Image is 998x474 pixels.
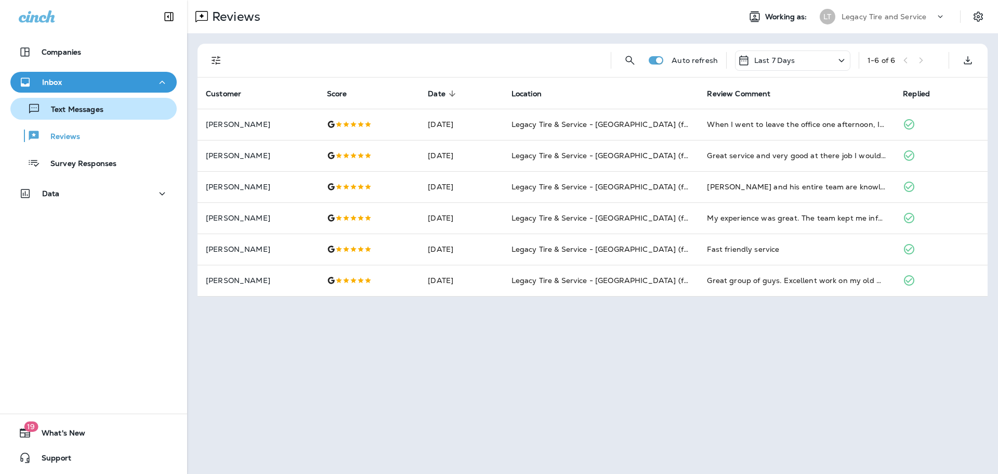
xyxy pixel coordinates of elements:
button: Companies [10,42,177,62]
p: [PERSON_NAME] [206,120,310,129]
span: Customer [206,89,241,98]
button: 19What's New [10,422,177,443]
button: Support [10,447,177,468]
span: Date [428,89,459,98]
span: Legacy Tire & Service - [GEOGRAPHIC_DATA] (formerly Magic City Tire & Service) [511,182,805,191]
span: Support [31,454,71,466]
span: Replied [903,89,943,98]
span: Legacy Tire & Service - [GEOGRAPHIC_DATA] (formerly Magic City Tire & Service) [511,213,805,223]
span: Location [511,89,542,98]
p: Survey Responses [40,159,116,169]
button: Settings [969,7,988,26]
span: Review Comment [707,89,770,98]
span: Customer [206,89,255,98]
button: Reviews [10,125,177,147]
span: Review Comment [707,89,784,98]
div: Great group of guys. Excellent work on my old OBS Chevy. [707,275,886,286]
button: Collapse Sidebar [154,6,183,27]
td: [DATE] [419,234,503,265]
div: Fast friendly service [707,244,886,254]
span: Working as: [765,12,809,21]
td: [DATE] [419,202,503,234]
p: [PERSON_NAME] [206,183,310,191]
span: Score [327,89,347,98]
span: Legacy Tire & Service - [GEOGRAPHIC_DATA] (formerly Magic City Tire & Service) [511,120,805,129]
button: Search Reviews [620,50,640,71]
button: Data [10,183,177,204]
span: Legacy Tire & Service - [GEOGRAPHIC_DATA] (formerly Magic City Tire & Service) [511,151,805,160]
div: Brian and his entire team are knowledgeable, friendly and gives fast and fair service [707,182,886,192]
p: Reviews [208,9,260,24]
td: [DATE] [419,109,503,140]
span: Date [428,89,445,98]
div: Great service and very good at there job I would recommend them to anyone [707,150,886,161]
td: [DATE] [419,140,503,171]
button: Export as CSV [957,50,978,71]
p: [PERSON_NAME] [206,245,310,253]
button: Survey Responses [10,152,177,174]
p: Data [42,189,60,198]
p: Inbox [42,78,62,86]
div: LT [820,9,835,24]
button: Inbox [10,72,177,93]
button: Text Messages [10,98,177,120]
span: Score [327,89,361,98]
div: 1 - 6 of 6 [868,56,895,65]
div: When I went to leave the office one afternoon, I had a flat right rear tire. When I aired it up, ... [707,119,886,130]
td: [DATE] [419,265,503,296]
p: Auto refresh [672,56,718,65]
div: My experience was great. The team kept me informed on what was going on with my vehicle. In addit... [707,213,886,223]
p: Reviews [40,132,80,142]
p: [PERSON_NAME] [206,214,310,222]
span: 19 [24,421,38,432]
button: Filters [206,50,227,71]
p: [PERSON_NAME] [206,276,310,285]
p: Legacy Tire and Service [842,12,926,21]
p: Companies [42,48,81,56]
p: [PERSON_NAME] [206,151,310,160]
span: What's New [31,429,85,441]
span: Legacy Tire & Service - [GEOGRAPHIC_DATA] (formerly Magic City Tire & Service) [511,276,805,285]
span: Location [511,89,555,98]
p: Text Messages [41,105,103,115]
p: Last 7 Days [754,56,795,65]
span: Legacy Tire & Service - [GEOGRAPHIC_DATA] (formerly Magic City Tire & Service) [511,245,805,254]
span: Replied [903,89,930,98]
td: [DATE] [419,171,503,202]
